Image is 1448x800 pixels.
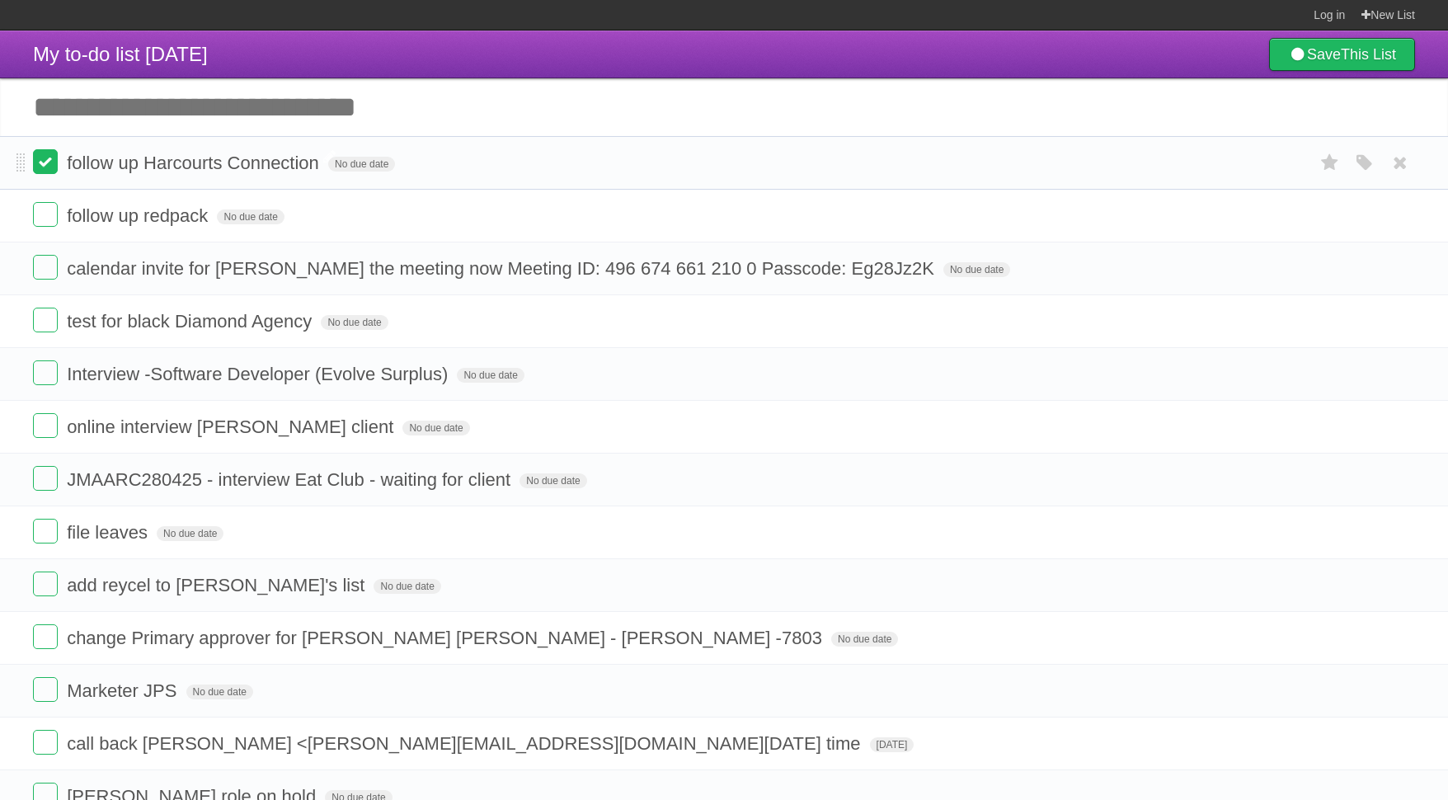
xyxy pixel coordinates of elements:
label: Done [33,360,58,385]
span: No due date [519,473,586,488]
span: No due date [457,368,524,383]
label: Done [33,308,58,332]
span: JMAARC280425 - interview Eat Club - waiting for client [67,469,515,490]
span: No due date [328,157,395,172]
label: Done [33,572,58,596]
span: No due date [943,262,1010,277]
span: My to-do list [DATE] [33,43,208,65]
label: Star task [1314,149,1346,176]
span: Marketer JPS [67,680,181,701]
span: follow up Harcourts Connection [67,153,323,173]
span: Interview -Software Developer (Evolve Surplus) [67,364,452,384]
label: Done [33,519,58,544]
span: No due date [374,579,440,594]
b: This List [1341,46,1396,63]
span: test for black Diamond Agency [67,311,316,332]
label: Done [33,149,58,174]
label: Done [33,730,58,755]
span: call back [PERSON_NAME] < [PERSON_NAME][EMAIL_ADDRESS][DOMAIN_NAME] [DATE] time [67,733,864,754]
label: Done [33,677,58,702]
span: follow up redpack [67,205,212,226]
span: No due date [217,209,284,224]
label: Done [33,413,58,438]
label: Done [33,624,58,649]
label: Done [33,466,58,491]
span: online interview [PERSON_NAME] client [67,416,397,437]
label: Done [33,202,58,227]
span: [DATE] [870,737,914,752]
span: No due date [157,526,223,541]
label: Done [33,255,58,280]
span: add reycel to [PERSON_NAME]'s list [67,575,369,595]
span: No due date [402,421,469,435]
span: No due date [831,632,898,647]
span: No due date [321,315,388,330]
span: calendar invite for [PERSON_NAME] the meeting now Meeting ID: 496 674 661 210 0 Passcode: Eg28Jz2K [67,258,938,279]
span: change Primary approver for [PERSON_NAME] [PERSON_NAME] - [PERSON_NAME] -7803 [67,628,826,648]
a: SaveThis List [1269,38,1415,71]
span: No due date [186,685,253,699]
span: file leaves [67,522,152,543]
